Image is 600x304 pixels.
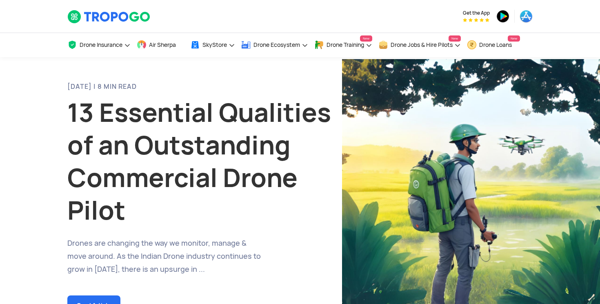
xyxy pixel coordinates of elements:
[463,10,490,16] span: Get the App
[314,33,372,57] a: Drone TrainingNew
[67,97,334,227] h1: 13 Essential Qualities of an Outstanding Commercial Drone Pilot
[520,10,533,23] img: ic_appstore.png
[67,84,334,90] span: [DATE] | 8 min read
[508,35,520,42] span: New
[253,42,300,48] span: Drone Ecosystem
[137,33,184,57] a: Air Sherpa
[67,33,131,57] a: Drone Insurance
[241,33,308,57] a: Drone Ecosystem
[467,33,520,57] a: Drone LoansNew
[202,42,227,48] span: SkyStore
[67,10,151,24] img: TropoGo Logo
[327,42,364,48] span: Drone Training
[149,42,176,48] span: Air Sherpa
[190,33,235,57] a: SkyStore
[67,237,267,276] p: Drones are changing the way we monitor, manage & move around. As the Indian Drone industry contin...
[391,42,453,48] span: Drone Jobs & Hire Pilots
[496,10,509,23] img: ic_playstore.png
[80,42,122,48] span: Drone Insurance
[449,35,461,42] span: New
[360,35,372,42] span: New
[463,18,489,22] img: App Raking
[378,33,461,57] a: Drone Jobs & Hire PilotsNew
[479,42,512,48] span: Drone Loans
